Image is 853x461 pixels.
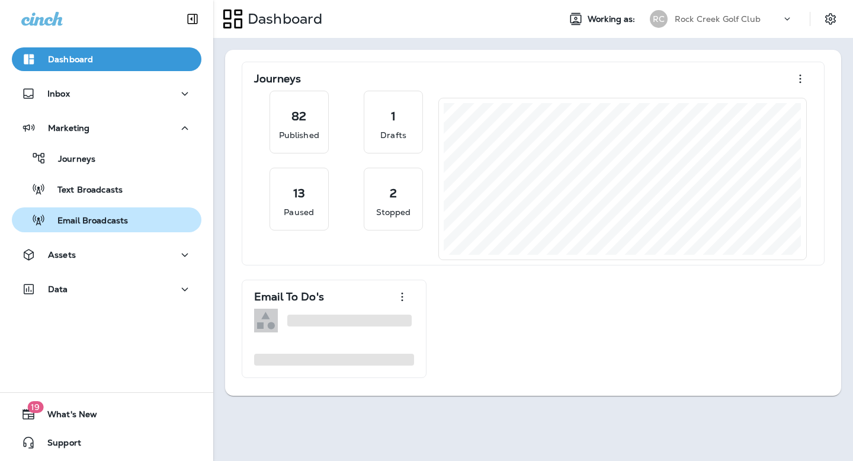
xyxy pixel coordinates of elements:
button: Text Broadcasts [12,177,201,201]
p: Inbox [47,89,70,98]
p: 1 [391,110,396,122]
div: RC [650,10,668,28]
span: What's New [36,409,97,424]
p: 2 [390,187,397,199]
span: Support [36,438,81,452]
p: Paused [284,206,314,218]
p: Journeys [46,154,95,165]
p: 13 [293,187,305,199]
p: Email Broadcasts [46,216,128,227]
span: 19 [27,401,43,413]
button: Assets [12,243,201,267]
button: Collapse Sidebar [176,7,209,31]
button: Email Broadcasts [12,207,201,232]
p: Dashboard [243,10,322,28]
span: Working as: [588,14,638,24]
button: Journeys [12,146,201,171]
button: Settings [820,8,841,30]
p: Email To Do's [254,291,324,303]
button: Inbox [12,82,201,105]
p: Data [48,284,68,294]
p: Drafts [380,129,406,141]
p: 82 [291,110,306,122]
p: Rock Creek Golf Club [675,14,761,24]
p: Stopped [376,206,411,218]
button: Marketing [12,116,201,140]
p: Marketing [48,123,89,133]
p: Dashboard [48,55,93,64]
p: Assets [48,250,76,260]
button: Data [12,277,201,301]
p: Text Broadcasts [46,185,123,196]
button: Dashboard [12,47,201,71]
p: Journeys [254,73,301,85]
button: 19What's New [12,402,201,426]
button: Support [12,431,201,454]
p: Published [279,129,319,141]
